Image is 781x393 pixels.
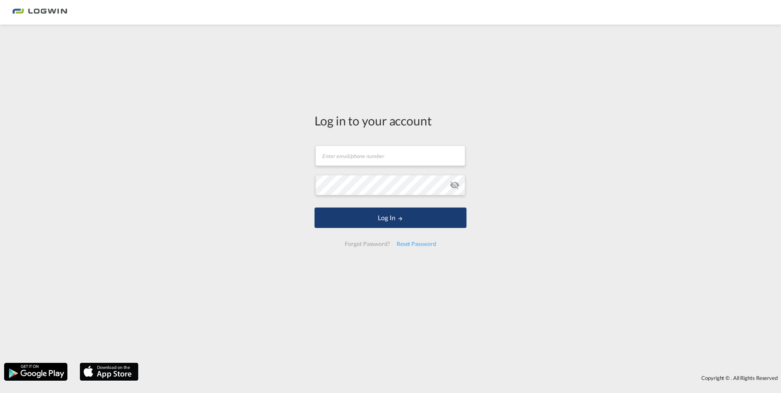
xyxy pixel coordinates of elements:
img: bc73a0e0d8c111efacd525e4c8ad7d32.png [12,3,67,22]
button: LOGIN [315,208,466,228]
div: Copyright © . All Rights Reserved [143,371,781,385]
img: apple.png [79,362,139,382]
div: Reset Password [393,237,440,251]
img: google.png [3,362,68,382]
div: Log in to your account [315,112,466,129]
input: Enter email/phone number [315,145,465,166]
div: Forgot Password? [341,237,393,251]
md-icon: icon-eye-off [450,180,460,190]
